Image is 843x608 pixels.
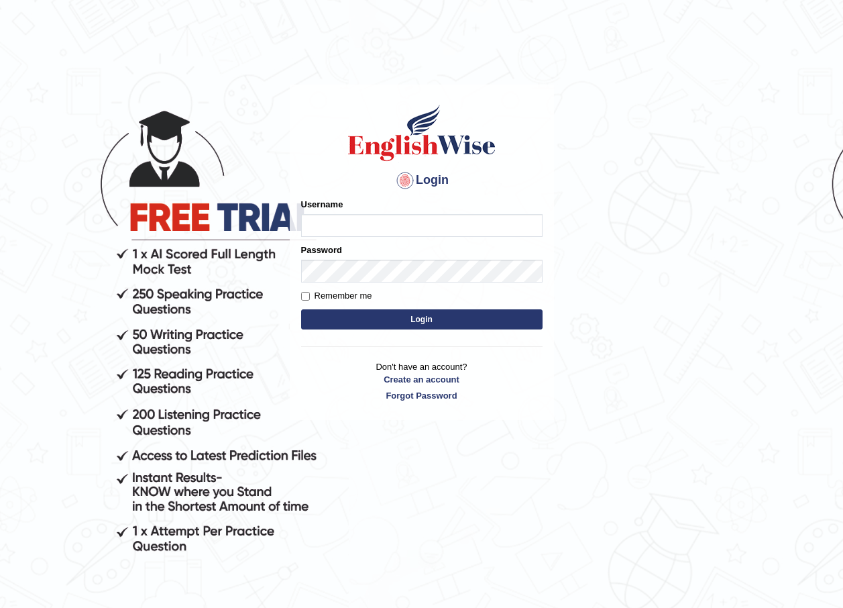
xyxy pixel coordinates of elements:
label: Password [301,244,342,256]
a: Create an account [301,373,543,386]
label: Username [301,198,343,211]
button: Login [301,309,543,330]
a: Forgot Password [301,389,543,402]
img: Logo of English Wise sign in for intelligent practice with AI [345,103,498,163]
input: Remember me [301,292,310,301]
h4: Login [301,170,543,191]
p: Don't have an account? [301,360,543,402]
label: Remember me [301,289,372,303]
